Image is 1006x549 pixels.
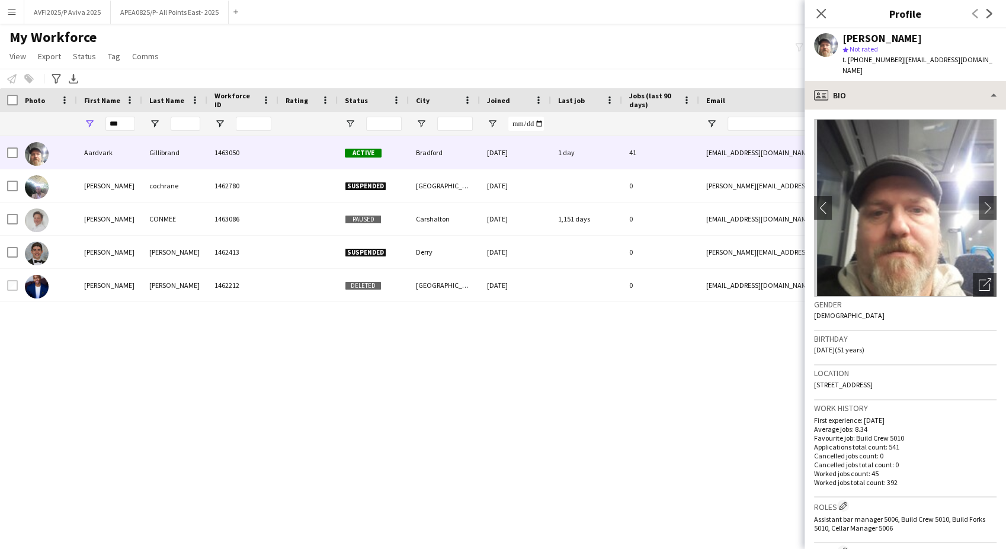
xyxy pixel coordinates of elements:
[480,269,551,301] div: [DATE]
[149,96,184,105] span: Last Name
[814,460,997,469] p: Cancelled jobs total count: 0
[409,203,480,235] div: Carshalton
[149,118,160,129] button: Open Filter Menu
[814,425,997,434] p: Average jobs: 8.34
[77,236,142,268] div: [PERSON_NAME]
[84,96,120,105] span: First Name
[171,117,200,131] input: Last Name Filter Input
[84,118,95,129] button: Open Filter Menu
[699,169,936,202] div: [PERSON_NAME][EMAIL_ADDRESS][DOMAIN_NAME]
[814,416,997,425] p: First experience: [DATE]
[805,6,1006,21] h3: Profile
[814,451,997,460] p: Cancelled jobs count: 0
[345,118,355,129] button: Open Filter Menu
[480,136,551,169] div: [DATE]
[77,269,142,301] div: [PERSON_NAME]
[842,55,992,75] span: | [EMAIL_ADDRESS][DOMAIN_NAME]
[622,136,699,169] div: 41
[108,51,120,62] span: Tag
[345,215,382,224] span: Paused
[132,51,159,62] span: Comms
[207,203,278,235] div: 1463086
[345,281,382,290] span: Deleted
[842,55,904,64] span: t. [PHONE_NUMBER]
[345,182,386,191] span: Suspended
[366,117,402,131] input: Status Filter Input
[416,118,427,129] button: Open Filter Menu
[814,478,997,487] p: Worked jobs total count: 392
[207,236,278,268] div: 1462413
[814,345,864,354] span: [DATE] (51 years)
[814,311,885,320] span: [DEMOGRAPHIC_DATA]
[699,236,936,268] div: [PERSON_NAME][EMAIL_ADDRESS][PERSON_NAME][DOMAIN_NAME]
[706,118,717,129] button: Open Filter Menu
[33,49,66,64] a: Export
[551,203,622,235] div: 1,151 days
[551,136,622,169] div: 1 day
[142,269,207,301] div: [PERSON_NAME]
[814,515,985,532] span: Assistant bar manager 5006, Build Crew 5010, Build Forks 5010, Cellar Manager 5006
[622,203,699,235] div: 0
[5,49,31,64] a: View
[508,117,544,131] input: Joined Filter Input
[814,380,873,389] span: [STREET_ADDRESS]
[207,136,278,169] div: 1463050
[814,333,997,344] h3: Birthday
[416,96,430,105] span: City
[480,236,551,268] div: [DATE]
[207,169,278,202] div: 1462780
[487,118,498,129] button: Open Filter Menu
[111,1,229,24] button: APEA0825/P- All Points East- 2025
[345,149,382,158] span: Active
[25,142,49,166] img: Aardvark Gillibrand
[699,269,936,301] div: [EMAIL_ADDRESS][DOMAIN_NAME]
[842,33,922,44] div: [PERSON_NAME]
[25,96,45,105] span: Photo
[480,203,551,235] div: [DATE]
[73,51,96,62] span: Status
[77,169,142,202] div: [PERSON_NAME]
[409,169,480,202] div: [GEOGRAPHIC_DATA]
[480,169,551,202] div: [DATE]
[814,119,997,297] img: Crew avatar or photo
[409,236,480,268] div: Derry
[973,273,997,297] div: Open photos pop-in
[814,469,997,478] p: Worked jobs count: 45
[66,72,81,86] app-action-btn: Export XLSX
[77,136,142,169] div: Aardvark
[622,236,699,268] div: 0
[487,96,510,105] span: Joined
[286,96,308,105] span: Rating
[24,1,111,24] button: AVFI2025/P Aviva 2025
[814,299,997,310] h3: Gender
[805,81,1006,110] div: Bio
[345,96,368,105] span: Status
[25,208,49,232] img: AARON CONMEE
[214,91,257,109] span: Workforce ID
[68,49,101,64] a: Status
[9,51,26,62] span: View
[706,96,725,105] span: Email
[699,203,936,235] div: [EMAIL_ADDRESS][DOMAIN_NAME]
[850,44,878,53] span: Not rated
[814,442,997,451] p: Applications total count: 541
[409,136,480,169] div: Bradford
[728,117,929,131] input: Email Filter Input
[142,236,207,268] div: [PERSON_NAME]
[207,269,278,301] div: 1462212
[25,175,49,199] img: aaron cochrane
[622,269,699,301] div: 0
[814,403,997,413] h3: Work history
[9,28,97,46] span: My Workforce
[49,72,63,86] app-action-btn: Advanced filters
[142,203,207,235] div: CONMEE
[437,117,473,131] input: City Filter Input
[622,169,699,202] div: 0
[103,49,125,64] a: Tag
[814,500,997,512] h3: Roles
[814,368,997,378] h3: Location
[38,51,61,62] span: Export
[699,136,936,169] div: [EMAIL_ADDRESS][DOMAIN_NAME]
[629,91,678,109] span: Jobs (last 90 days)
[236,117,271,131] input: Workforce ID Filter Input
